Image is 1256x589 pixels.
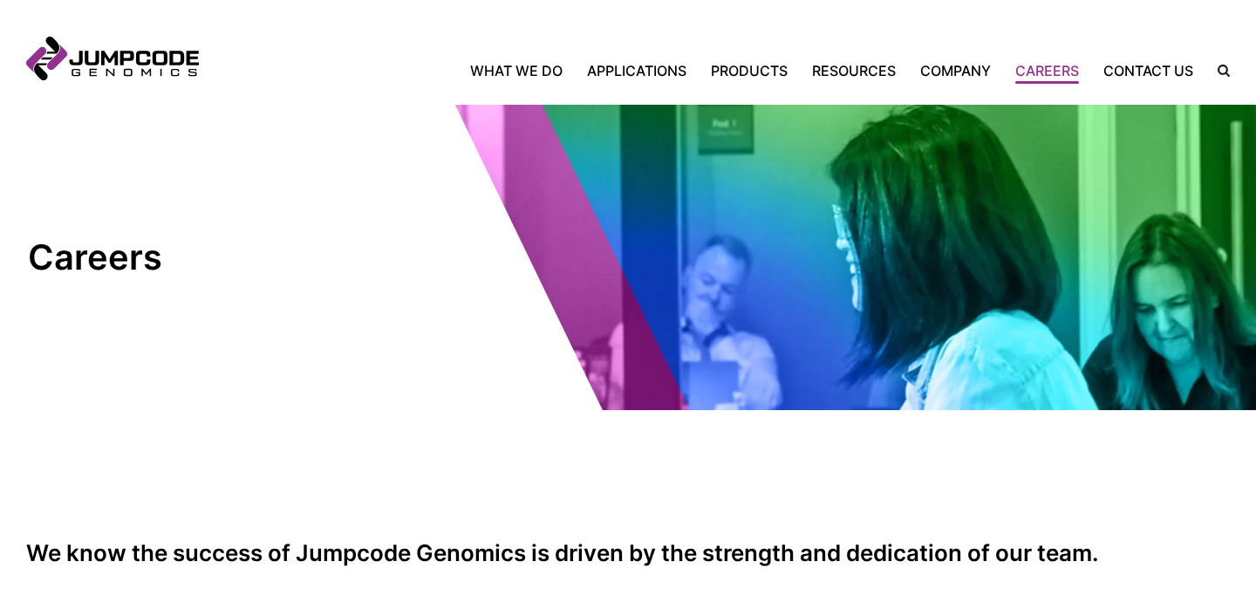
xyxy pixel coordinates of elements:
[575,60,699,81] a: Applications
[199,60,1205,81] nav: Primary Navigation
[1003,60,1091,81] a: Careers
[470,60,575,81] a: What We Do
[800,60,908,81] a: Resources
[908,60,1003,81] a: Company
[699,60,800,81] a: Products
[1205,65,1230,77] label: Search the site.
[1091,60,1205,81] a: Contact Us
[28,236,320,279] h1: Careers
[26,540,1230,566] h2: We know the success of Jumpcode Genomics is driven by the strength and dedication of our team.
